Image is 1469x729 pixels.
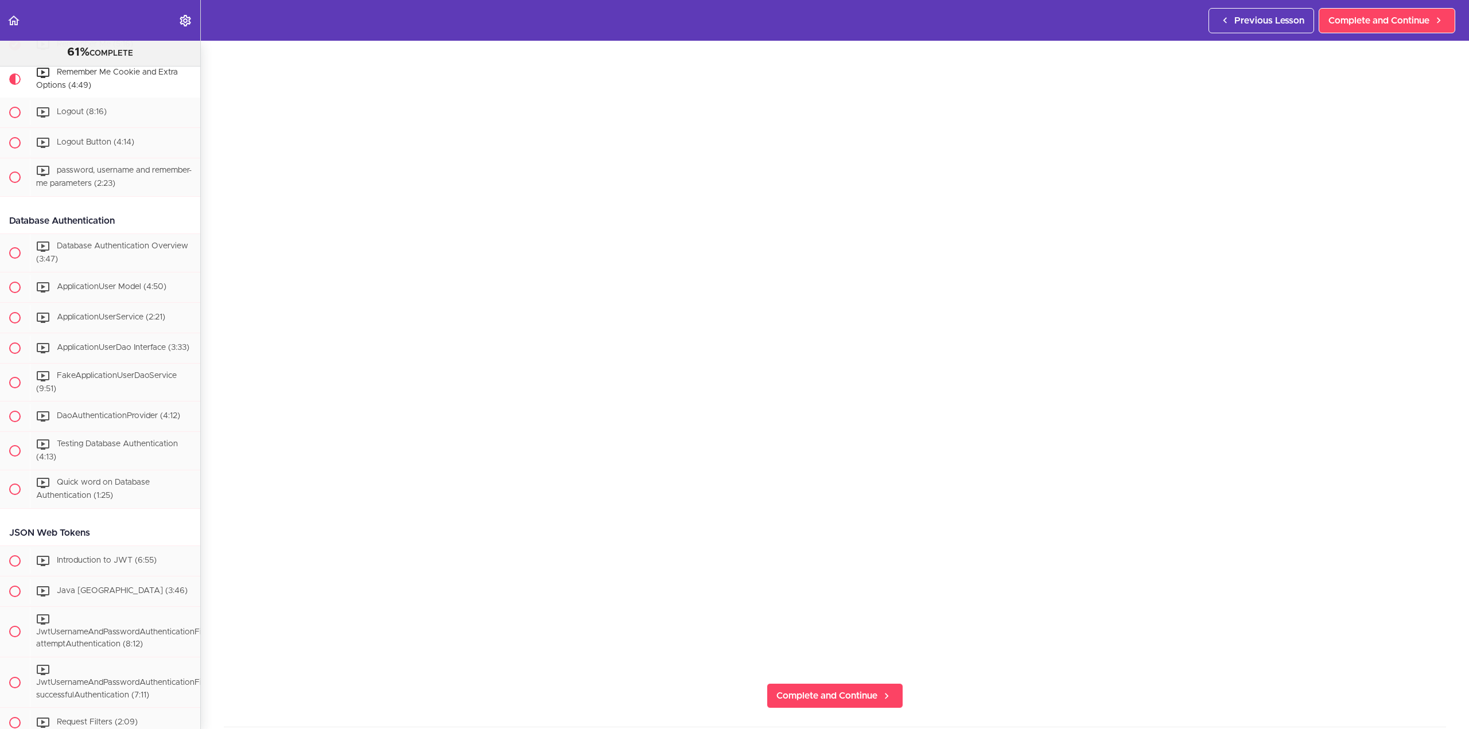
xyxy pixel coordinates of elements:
div: COMPLETE [14,45,186,60]
span: Complete and Continue [776,689,877,703]
span: Quick word on Database Authentication (1:25) [36,478,150,500]
span: Request Filters (2:09) [57,719,138,727]
a: Complete and Continue [767,683,903,708]
span: Logout Button (4:14) [57,139,134,147]
span: ApplicationUserDao Interface (3:33) [57,344,189,352]
a: Previous Lesson [1208,8,1314,33]
span: Introduction to JWT (6:55) [57,556,157,564]
span: Database Authentication Overview (3:47) [36,242,188,263]
span: Testing Database Authentication (4:13) [36,440,178,462]
a: Complete and Continue [1319,8,1455,33]
span: JwtUsernameAndPasswordAuthenticationFilter attemptAuthentication (8:12) [36,628,213,649]
span: DaoAuthenticationProvider (4:12) [57,412,180,420]
span: password, username and remember-me parameters (2:23) [36,167,192,188]
span: FakeApplicationUserDaoService (9:51) [36,372,177,393]
span: Remember Me Cookie and Extra Options (4:49) [36,68,178,89]
span: JwtUsernameAndPasswordAuthenticationFilter successfulAuthentication (7:11) [36,679,213,699]
span: ApplicationUser Model (4:50) [57,283,166,291]
span: Previous Lesson [1234,14,1304,28]
svg: Settings Menu [178,14,192,28]
span: Logout (8:16) [57,108,107,116]
span: Java [GEOGRAPHIC_DATA] (3:46) [57,587,188,595]
span: Complete and Continue [1328,14,1429,28]
span: ApplicationUserService (2:21) [57,313,165,321]
span: 61% [67,46,90,58]
svg: Back to course curriculum [7,14,21,28]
